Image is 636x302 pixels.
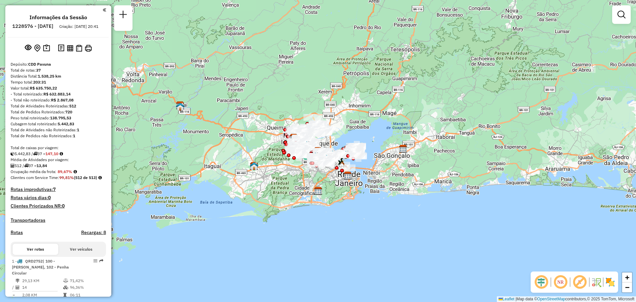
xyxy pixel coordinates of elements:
[290,134,298,142] img: CDD Nova Iguaçu
[70,284,103,291] td: 96,36%
[615,8,628,21] a: Exibir filtros
[59,175,74,180] strong: 99,81%
[11,103,106,109] div: Total de Atividades Roteirizadas:
[81,230,106,235] h4: Recargas: 8
[537,297,565,301] a: OpenStreetMap
[11,152,15,156] i: Cubagem total roteirizado
[313,149,330,156] div: Atividade não roteirizada - MEYRE SINEUBA VILAR
[12,23,53,29] h6: 1228576 - [DATE]
[43,91,71,96] strong: R$ 632.883,14
[22,292,63,298] td: 2,08 KM
[69,103,76,108] strong: 512
[48,195,51,201] strong: 0
[33,152,37,156] i: Total de rotas
[11,151,106,157] div: 5.442,83 / 37 =
[11,163,106,169] div: 512 / 37 =
[12,259,69,275] span: 1 -
[70,292,103,298] td: 06:11
[11,73,106,79] div: Distância Total:
[58,169,72,174] strong: 89,67%
[314,187,323,195] img: CDD Jacarepaguá
[36,163,47,168] strong: 13,84
[11,91,106,97] div: - Total roteirizado:
[83,43,93,53] button: Imprimir Rotas
[45,151,58,156] strong: 147,10
[66,43,75,52] button: Visualizar relatório de Roteirização
[322,154,331,163] img: PA - Quintungo
[572,274,588,290] span: Exibir rótulo
[22,277,63,284] td: 29,13 KM
[22,284,63,291] td: 14
[625,273,629,281] span: +
[11,187,106,192] h4: Rotas improdutivas:
[11,217,106,223] h4: Transportadoras
[11,157,106,163] div: Média de Atividades por viagem:
[344,171,352,180] img: CDD São Cristovão
[33,43,42,53] button: Centralizar mapa no depósito ou ponto de apoio
[11,67,106,73] div: Total de rotas:
[176,102,185,111] img: INT - Cervejaria Pirai
[16,279,20,283] i: Distância Total
[60,152,63,156] i: Meta Caixas/viagem: 211,40 Diferença: -64,30
[16,285,20,289] i: Total de Atividades
[62,203,65,209] strong: 0
[11,127,106,133] div: Total de Atividades não Roteirizadas:
[30,86,57,91] strong: R$ 635.750,22
[13,244,58,255] button: Ver rotas
[11,109,106,115] div: Total de Pedidos Roteirizados:
[11,169,56,174] span: Ocupação média da frota:
[74,170,77,174] em: Média calculada utilizando a maior ocupação (%Peso ou %Cubagem) de cada rota da sessão. Rotas cro...
[58,121,74,126] strong: 5.442,83
[497,296,636,302] div: Map data © contributors,© 2025 TomTom, Microsoft
[399,145,407,153] img: CDD Niterói
[11,230,23,235] a: Rotas
[28,62,51,67] strong: CDD Pavuna
[33,80,46,85] strong: 203:31
[11,175,59,180] span: Clientes com Service Time:
[73,133,75,138] strong: 1
[515,297,516,301] span: |
[42,43,51,53] button: Painel de Sugestão
[533,274,549,290] span: Ocultar deslocamento
[103,6,106,14] a: Clique aqui para minimizar o painel
[622,282,632,292] a: Zoom out
[11,195,106,201] h4: Rotas vários dias:
[314,147,322,155] img: CDD Pavuna
[11,79,106,85] div: Tempo total:
[302,141,311,150] img: PA - Baixada
[11,121,106,127] div: Cubagem total roteirizado:
[605,277,615,287] img: Exibir/Ocultar setores
[176,101,185,110] img: CDI Piraí
[74,175,97,180] strong: (512 de 513)
[70,277,103,284] td: 71,42%
[342,151,350,159] img: PA - Ilha
[58,244,104,255] button: Ver veículos
[77,127,79,132] strong: 1
[25,259,43,264] span: QRD2752
[29,14,87,21] h4: Informações da Sessão
[11,61,106,67] div: Depósito:
[38,74,61,79] strong: 1.538,25 km
[50,115,71,120] strong: 138.795,53
[11,145,106,151] div: Total de caixas por viagem:
[11,85,106,91] div: Valor total:
[11,203,106,209] h4: Clientes Priorizados NR:
[51,97,74,102] strong: R$ 2.867,08
[99,259,103,263] em: Rota exportada
[24,164,28,168] i: Total de rotas
[36,68,41,73] strong: 37
[57,24,101,30] div: Criação: [DATE] 20:41
[93,259,97,263] em: Opções
[53,186,56,192] strong: 7
[57,43,66,53] button: Logs desbloquear sessão
[591,277,602,287] img: Fluxo de ruas
[12,259,69,275] span: | 100 - [PERSON_NAME], 102 - Penha Circular
[75,43,83,53] button: Visualizar Romaneio
[11,164,15,168] i: Total de Atividades
[117,8,130,23] a: Nova sessão e pesquisa
[98,176,102,180] em: Rotas cross docking consideradas
[625,283,629,291] span: −
[553,274,568,290] span: Ocultar NR
[63,293,67,297] i: Tempo total em rota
